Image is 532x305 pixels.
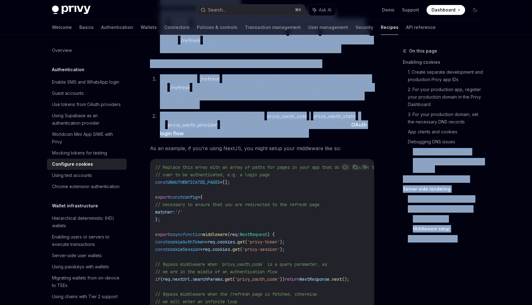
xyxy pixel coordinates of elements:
span: // necessary to ensure that you are redirected to the refresh page [155,202,320,207]
a: Dashboard [427,5,465,15]
a: CAA records block issuance [413,147,485,157]
span: next [332,276,342,282]
span: return [285,276,300,282]
span: 'privy-session' [242,247,280,252]
div: Hierarchical deterministic (HD) wallets [52,215,123,229]
a: Using Supabase as an authentication provider [47,110,127,129]
a: Guest accounts [47,88,127,99]
a: User management [308,20,348,35]
span: if [155,276,160,282]
em: on that page [340,84,369,90]
div: Migrating wallets from on-device to TEEs [52,274,123,289]
code: /refresh [197,76,222,82]
button: Toggle dark mode [470,5,480,15]
span: config [183,194,198,200]
div: Search... [208,6,226,14]
span: { [200,194,203,200]
a: Server-side rendering [403,184,485,194]
a: Security [356,20,373,35]
span: ( [232,276,235,282]
span: . [210,247,212,252]
div: Overview [52,47,72,54]
button: Ask AI [308,4,336,16]
div: Worldcoin Mini App SIWE with Privy [52,131,123,146]
span: ( [227,232,230,237]
span: export [155,194,170,200]
span: cookies [217,239,235,245]
div: Using Supabase as an authentication provider [52,112,123,127]
span: . [329,276,332,282]
a: Enable SMS and WhatsApp login [47,76,127,88]
a: Connectors [164,20,189,35]
div: Mocking tokens for testing [52,149,107,157]
span: ); [280,247,285,252]
span: NextResponse [300,276,329,282]
span: matcher: [155,209,175,215]
a: Use tokens from OAuth providers [47,99,127,110]
span: }; [155,217,160,222]
span: Dashboard [432,7,455,13]
span: const [170,194,183,200]
div: Enabling users or servers to execute transactions [52,233,123,248]
a: Using test accounts [47,170,127,181]
div: Server-side user wallets [52,252,102,259]
span: get [237,239,245,245]
a: Middleware setup [413,224,485,234]
span: On this page [409,47,437,55]
span: = [220,179,222,185]
span: req [208,239,215,245]
span: const [155,239,168,245]
li: The page at the path you setup: in this case, the user should be allowed to visit the page as the... [158,74,374,109]
span: ⌘ K [295,7,301,12]
span: NextRequest [240,232,267,237]
a: Authentication [101,20,133,35]
span: . [230,247,232,252]
a: Transaction management [245,20,301,35]
div: Use tokens from OAuth providers [52,101,121,108]
a: Worldcoin Mini App SIWE with Privy [47,129,127,147]
a: App clients and cookies [408,127,485,137]
code: privy_oauth_state [311,113,358,120]
a: Using cookies in development [403,174,485,184]
a: When the privy-token is present [408,194,485,204]
div: Using passkeys with wallets [52,263,109,270]
span: = [200,247,203,252]
span: cookieAuthToken [168,239,205,245]
span: async [170,232,183,237]
a: Enabling cookies [403,57,485,67]
div: Using chains with Tier 2 support [52,293,118,300]
span: get [232,247,240,252]
a: Migrating wallets from on-device to TEEs [47,272,127,291]
span: Make sure to exclude the following from the above redirect middleware: [150,59,374,68]
a: Demo [382,7,394,13]
img: dark logo [52,6,91,14]
span: 'privy-token' [247,239,280,245]
a: Overview [47,45,127,56]
span: export [155,232,170,237]
span: middleware [203,232,227,237]
button: Report incorrect code [341,163,349,171]
span: req [230,232,237,237]
span: // we will enter an infinite loop [155,299,237,304]
span: function [183,232,203,237]
button: Ask AI [361,163,369,171]
span: get [225,276,232,282]
span: req [203,247,210,252]
li: Any page that includes the query parameter , , or : these parameters are a required component of ... [158,112,374,138]
span: Ask AI [319,7,331,13]
code: /refresh [167,84,192,91]
span: // Bypass middleware when the /refresh page is fetched, otherwise [155,291,317,297]
span: // Bypass middleware when `privy_oauth_code` is a query parameter, as [155,261,327,267]
a: Hierarchical deterministic (HD) wallets [47,213,127,231]
a: Wallets [141,20,157,35]
code: /refresh [178,37,203,44]
span: )) [280,276,285,282]
a: Mocking tokens for testing [47,147,127,159]
a: Recipes [381,20,399,35]
div: Guest accounts [52,90,84,97]
a: 3. For your production domain, set the necessary DNS records [408,109,485,127]
div: Enable SMS and WhatsApp login [52,78,119,86]
span: cookies [212,247,230,252]
a: 1. Create separate development and production Privy app IDs [408,67,485,85]
h5: Wallet infrastructure [52,202,98,210]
